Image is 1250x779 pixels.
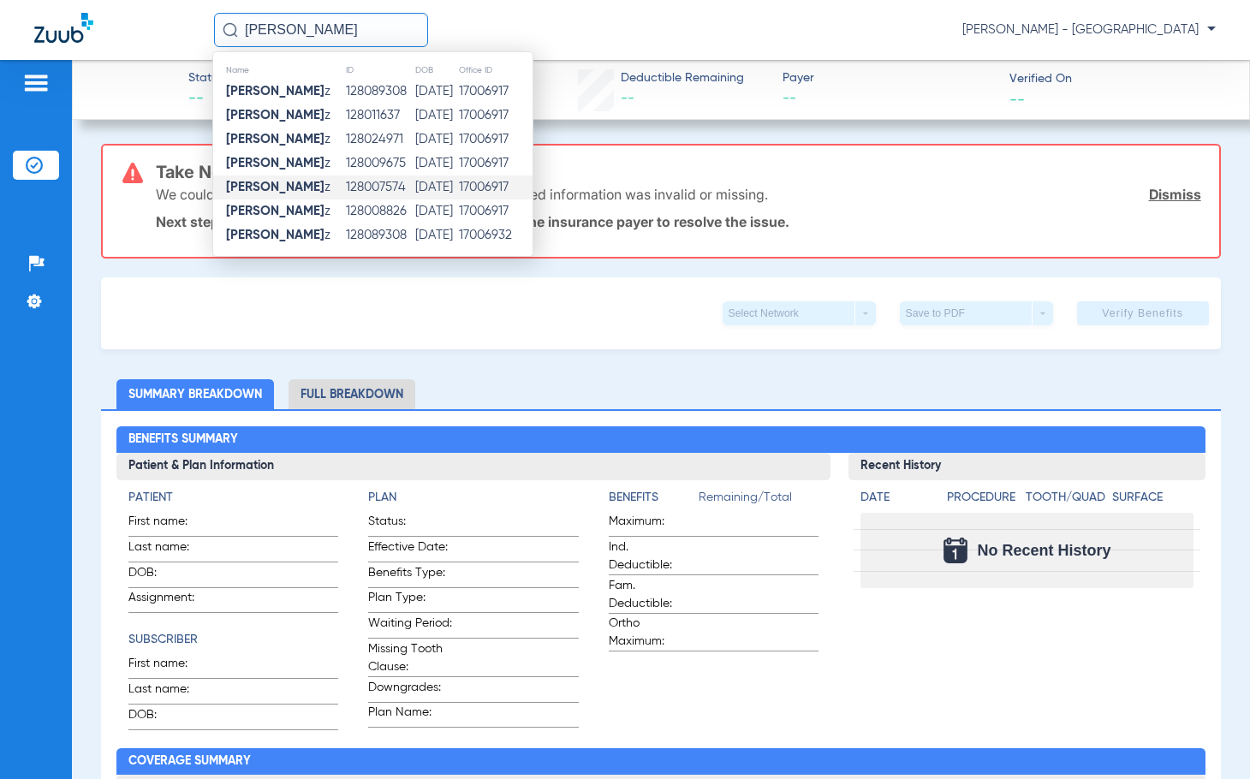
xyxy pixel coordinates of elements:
[458,128,533,152] td: 17006917
[226,85,330,98] span: z
[345,199,414,223] td: 128008826
[458,223,533,247] td: 17006932
[699,489,818,513] span: Remaining/Total
[226,109,324,122] strong: [PERSON_NAME]
[226,229,324,241] strong: [PERSON_NAME]
[226,229,330,241] span: z
[860,489,932,507] h4: Date
[1026,489,1107,507] h4: Tooth/Quad
[458,152,533,175] td: 17006917
[414,223,458,247] td: [DATE]
[414,128,458,152] td: [DATE]
[226,205,324,217] strong: [PERSON_NAME]
[226,133,324,146] strong: [PERSON_NAME]
[116,453,830,480] h3: Patient & Plan Information
[226,181,324,193] strong: [PERSON_NAME]
[128,655,212,678] span: First name:
[458,61,533,80] th: Office ID
[128,489,338,507] h4: Patient
[128,564,212,587] span: DOB:
[289,379,415,409] li: Full Breakdown
[226,181,330,193] span: z
[368,489,578,507] h4: Plan
[128,589,212,612] span: Assignment:
[116,748,1205,776] h2: Coverage Summary
[128,538,212,562] span: Last name:
[609,489,699,513] app-breakdown-title: Benefits
[609,538,693,574] span: Ind. Deductible:
[860,489,932,513] app-breakdown-title: Date
[226,85,324,98] strong: [PERSON_NAME]
[458,104,533,128] td: 17006917
[414,61,458,80] th: DOB
[1164,697,1250,779] iframe: Chat Widget
[226,157,330,169] span: z
[345,175,414,199] td: 128007574
[943,538,967,563] img: Calendar
[223,22,238,38] img: Search Icon
[128,706,212,729] span: DOB:
[978,542,1111,559] span: No Recent History
[414,152,458,175] td: [DATE]
[783,88,995,110] span: --
[848,453,1205,480] h3: Recent History
[213,61,345,80] th: Name
[156,164,1200,181] h3: Take Note, Data Issue Detected
[621,69,744,87] span: Deductible Remaining
[414,80,458,104] td: [DATE]
[414,199,458,223] td: [DATE]
[226,109,330,122] span: z
[156,186,768,203] p: We couldn’t retrieve the patient’s data because some required information was invalid or missing.
[368,640,452,676] span: Missing Tooth Clause:
[609,615,693,651] span: Ortho Maximum:
[1112,489,1193,513] app-breakdown-title: Surface
[368,513,452,536] span: Status:
[1149,186,1201,203] a: Dismiss
[128,513,212,536] span: First name:
[34,13,93,43] img: Zuub Logo
[458,80,533,104] td: 17006917
[1009,90,1025,108] span: --
[368,538,452,562] span: Effective Date:
[368,564,452,587] span: Benefits Type:
[621,92,634,105] span: --
[609,513,693,536] span: Maximum:
[783,69,995,87] span: Payer
[458,175,533,199] td: 17006917
[122,163,143,183] img: error-icon
[1026,489,1107,513] app-breakdown-title: Tooth/Quad
[116,426,1205,454] h2: Benefits Summary
[128,681,212,704] span: Last name:
[128,631,338,649] h4: Subscriber
[214,13,428,47] input: Search for patients
[609,489,699,507] h4: Benefits
[1112,489,1193,507] h4: Surface
[188,88,223,110] span: --
[226,205,330,217] span: z
[368,704,452,727] span: Plan Name:
[947,489,1020,507] h4: Procedure
[116,379,274,409] li: Summary Breakdown
[368,615,452,638] span: Waiting Period:
[368,589,452,612] span: Plan Type:
[414,104,458,128] td: [DATE]
[345,61,414,80] th: ID
[22,73,50,93] img: hamburger-icon
[609,577,693,613] span: Fam. Deductible:
[226,157,324,169] strong: [PERSON_NAME]
[156,213,1200,230] p: Next step: Please review the patient’s details or contact the insurance payer to resolve the issue.
[345,223,414,247] td: 128089308
[962,21,1216,39] span: [PERSON_NAME] - [GEOGRAPHIC_DATA]
[345,104,414,128] td: 128011637
[188,69,223,87] span: Status
[345,80,414,104] td: 128089308
[345,152,414,175] td: 128009675
[947,489,1020,513] app-breakdown-title: Procedure
[458,199,533,223] td: 17006917
[226,133,330,146] span: z
[368,679,452,702] span: Downgrades:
